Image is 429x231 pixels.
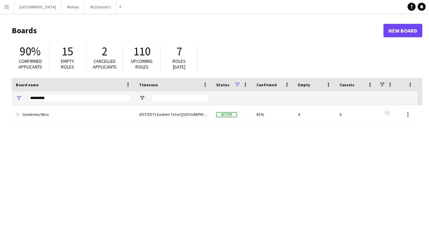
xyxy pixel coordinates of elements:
span: Cancelled applicants [93,58,117,70]
span: 90% [20,44,41,59]
span: Confirmed [256,82,277,87]
span: Upcoming roles [131,58,152,70]
button: Molson [62,0,85,13]
a: Greatness Wins [16,105,131,124]
span: Cancels [340,82,354,87]
a: New Board [383,24,422,37]
span: Status [216,82,229,87]
span: 110 [133,44,150,59]
button: Open Filter Menu [16,95,22,101]
button: [GEOGRAPHIC_DATA] [14,0,62,13]
span: Roles [DATE] [173,58,186,70]
input: Timezone Filter Input [151,94,208,102]
div: 4 [294,105,335,124]
div: (EST/EDT) Eastern Time ([GEOGRAPHIC_DATA] & [GEOGRAPHIC_DATA]) [135,105,212,124]
span: Timezone [139,82,158,87]
span: Empty [298,82,310,87]
button: McDonald's [85,0,116,13]
span: Confirmed applicants [18,58,42,70]
span: 2 [102,44,108,59]
span: 15 [62,44,73,59]
button: Open Filter Menu [139,95,145,101]
div: 0 [335,105,377,124]
span: Empty roles [61,58,74,70]
div: 81% [252,105,294,124]
input: Board name Filter Input [28,94,131,102]
span: Active [216,112,237,117]
span: 7 [176,44,182,59]
span: Board name [16,82,39,87]
h1: Boards [12,26,383,36]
